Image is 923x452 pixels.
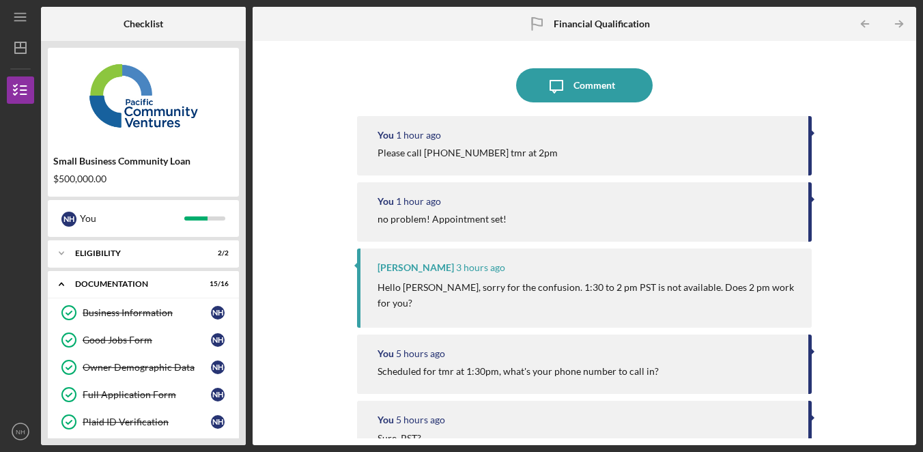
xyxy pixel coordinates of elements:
[83,335,211,345] div: Good Jobs Form
[378,262,454,273] div: [PERSON_NAME]
[204,280,229,288] div: 15 / 16
[396,196,441,207] time: 2025-09-26 00:46
[554,18,650,29] b: Financial Qualification
[211,388,225,401] div: N H
[55,408,232,436] a: Plaid ID VerificationNH
[124,18,163,29] b: Checklist
[83,416,211,427] div: Plaid ID Verification
[7,418,34,445] button: NH
[378,214,507,225] div: no problem! Appointment set!
[61,212,76,227] div: N H
[378,196,394,207] div: You
[55,299,232,326] a: Business InformationNH
[83,307,211,318] div: Business Information
[75,249,195,257] div: Eligibility
[83,362,211,373] div: Owner Demographic Data
[55,326,232,354] a: Good Jobs FormNH
[211,361,225,374] div: N H
[211,306,225,320] div: N H
[378,147,558,158] div: Please call [PHONE_NUMBER] tmr at 2pm
[55,354,232,381] a: Owner Demographic DataNH
[211,333,225,347] div: N H
[53,156,233,167] div: Small Business Community Loan
[456,262,505,273] time: 2025-09-25 21:22
[378,130,394,141] div: You
[75,280,195,288] div: Documentation
[55,381,232,408] a: Full Application FormNH
[516,68,653,102] button: Comment
[378,348,394,359] div: You
[396,348,445,359] time: 2025-09-25 20:05
[378,433,421,444] div: Sure, PST?
[53,173,233,184] div: $500,000.00
[378,414,394,425] div: You
[378,366,659,377] div: Scheduled for tmr at 1:30pm, what's your phone number to call in?
[48,55,239,137] img: Product logo
[83,389,211,400] div: Full Application Form
[378,280,798,311] p: Hello [PERSON_NAME], sorry for the confusion. 1:30 to 2 pm PST is not available. Does 2 pm work f...
[573,68,615,102] div: Comment
[80,207,184,230] div: You
[396,414,445,425] time: 2025-09-25 19:22
[16,428,25,436] text: NH
[204,249,229,257] div: 2 / 2
[211,415,225,429] div: N H
[396,130,441,141] time: 2025-09-26 01:35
